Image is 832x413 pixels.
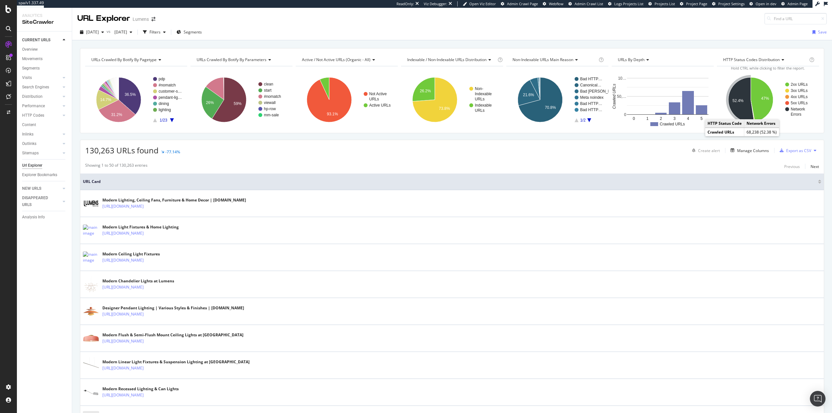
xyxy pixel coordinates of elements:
text: 14.7% [100,97,111,102]
a: Explorer Bookmarks [22,172,67,178]
span: URL Card [83,179,816,185]
button: Export as CSV [777,145,811,156]
div: DISAPPEARED URLS [22,195,55,208]
text: Meta noindex [580,95,604,100]
text: Crawled URLs [612,84,617,109]
div: A chart. [401,71,503,128]
div: Lumens [133,16,149,22]
text: viewall [264,100,276,105]
div: Open Intercom Messenger [810,391,825,407]
div: Outlinks [22,140,36,147]
text: URLs [475,97,485,101]
button: Create alert [689,145,720,156]
a: NEW URLS [22,185,61,192]
div: Filters [149,29,161,35]
div: Previous [784,164,800,169]
span: 130,263 URLs found [85,145,159,156]
div: Visits [22,74,32,81]
span: Admin Crawl Page [507,1,538,6]
text: mm-sale [264,113,279,117]
text: 1/2 [580,118,586,123]
a: Outlinks [22,140,61,147]
text: 73.8% [439,106,450,111]
div: Distribution [22,93,43,100]
text: clean [264,82,273,86]
a: Content [22,122,67,128]
text: URLs [369,97,379,101]
a: [URL][DOMAIN_NAME] [102,257,144,264]
div: Segments [22,65,40,72]
span: Hold CTRL while clicking to filter the report. [731,66,805,71]
text: Bad HTTP… [580,77,602,81]
text: start [264,88,272,93]
text: Network [791,107,805,111]
a: [URL][DOMAIN_NAME] [102,284,144,290]
text: 47% [761,96,769,101]
div: arrow-right-arrow-left [151,17,155,21]
button: Segments [174,27,204,37]
a: [URL][DOMAIN_NAME] [102,338,144,344]
img: main image [83,303,99,319]
span: Open in dev [756,1,776,6]
text: Errors [791,112,801,117]
td: Network Errors [744,119,779,128]
span: Project Page [686,1,707,6]
div: Modern Chandelier Lights at Lumens [102,278,174,284]
div: Movements [22,56,43,62]
div: Sitemaps [22,150,39,157]
text: Bad [PERSON_NAME]… [580,89,624,94]
text: Active URLs [369,103,391,108]
text: 26.2% [420,89,431,93]
a: Visits [22,74,61,81]
text: pendant-lig… [159,95,182,100]
div: Create alert [698,148,720,153]
text: 0 [624,112,626,117]
div: A chart. [717,71,819,128]
a: Distribution [22,93,61,100]
span: URLs Crawled By Botify By parameters [197,57,266,62]
img: main image [83,330,99,346]
text: 3xx URLs [791,88,808,93]
a: Project Settings [712,1,745,6]
div: NEW URLS [22,185,41,192]
img: main image [83,199,99,208]
text: 4xx URLs [791,95,808,99]
div: ReadOnly: [396,1,414,6]
div: Inlinks [22,131,33,138]
span: URLs Crawled By Botify By pagetype [91,57,157,62]
h4: Active / Not Active URLs [301,55,392,65]
span: Non-Indexable URLs Main Reason [513,57,573,62]
span: URLs by Depth [618,57,644,62]
div: Performance [22,103,45,110]
text: #nomatch [159,83,176,87]
span: Admin Page [787,1,808,6]
text: 21.6% [523,93,534,97]
div: Showing 1 to 50 of 130,263 entries [85,162,148,170]
span: Segments [184,29,202,35]
text: 10… [618,76,626,81]
span: 2025 Sep. 13th [112,29,127,35]
button: Next [811,162,819,170]
svg: A chart. [190,71,292,128]
svg: A chart. [506,71,608,128]
button: Previous [784,162,800,170]
div: Modern Light Fixtures & Home Lighting [102,224,179,230]
a: Projects List [648,1,675,6]
span: Indexable / Non-Indexable URLs distribution [407,57,487,62]
svg: A chart. [296,71,397,128]
text: Non- [475,86,483,91]
div: Next [811,164,819,169]
a: Open in dev [749,1,776,6]
h4: Non-Indexable URLs Main Reason [511,55,597,65]
div: Modern Flush & Semi-Flush Mount Ceiling Lights at [GEOGRAPHIC_DATA] [102,332,243,338]
a: Movements [22,56,67,62]
img: main image [83,384,99,400]
button: Manage Columns [728,147,769,154]
h4: Indexable / Non-Indexable URLs Distribution [406,55,496,65]
text: hp-row [264,107,276,111]
svg: A chart. [85,71,187,128]
h4: URLs Crawled By Botify By parameters [195,55,287,65]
